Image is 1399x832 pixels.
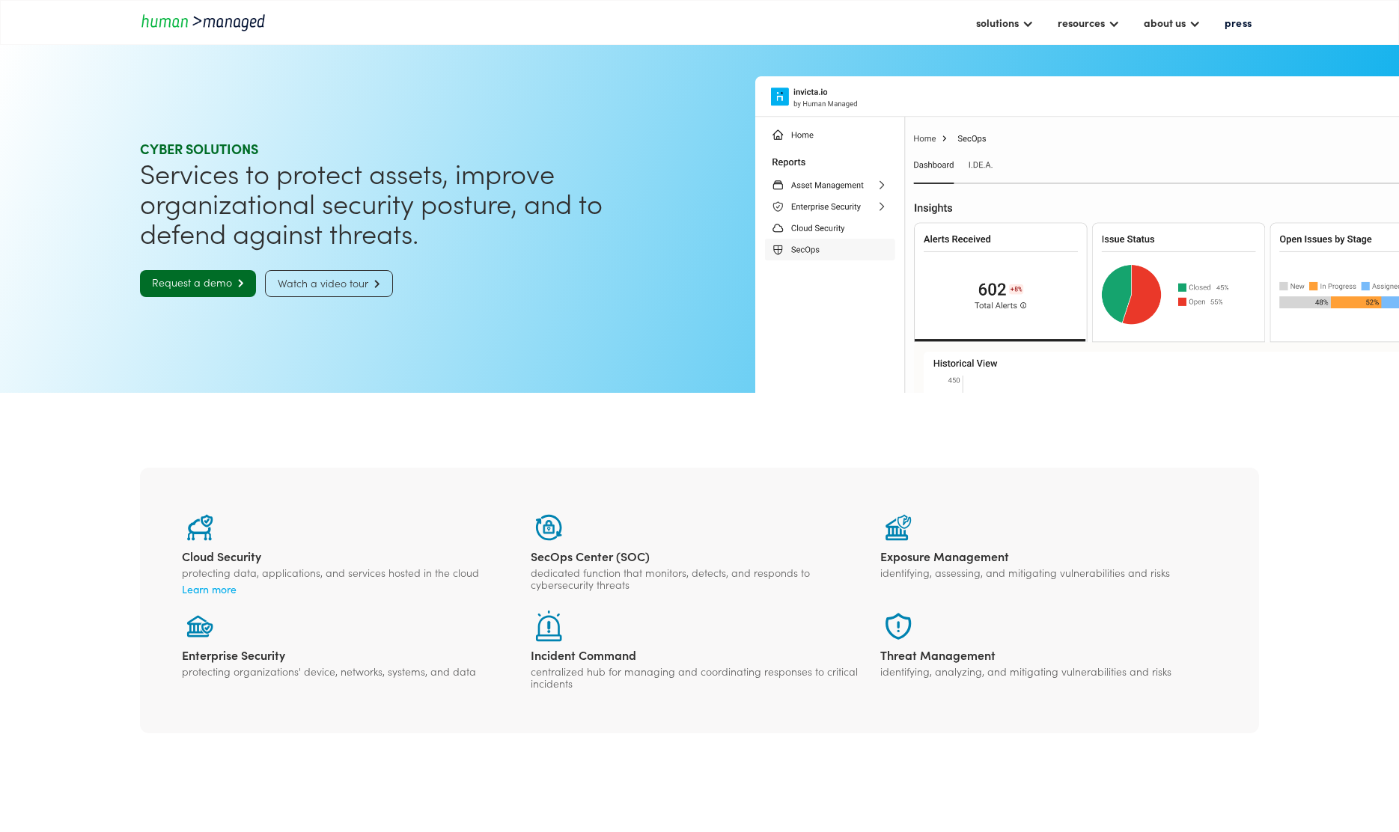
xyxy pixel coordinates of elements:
[182,665,519,677] div: protecting organizations' device, networks, systems, and data
[880,665,1218,677] div: identifying, analyzing, and mitigating vulnerabilities and risks
[140,12,275,32] a: home
[265,270,393,297] a: Watch a video tour
[1217,10,1259,35] a: press
[232,278,244,288] span: 
[880,566,1218,578] div: identifying, assessing, and mitigating vulnerabilities and risks
[182,548,519,563] div: Cloud Security
[1058,13,1105,31] div: resources
[531,647,868,662] div: Incident Command
[531,566,868,590] div: dedicated function that monitors, detects, and responds to cybersecurity threats
[880,647,1218,662] div: Threat Management
[531,548,868,563] div: SecOps Center (SOC)
[182,647,519,662] div: Enterprise Security
[531,665,868,689] div: centralized hub for managing and coordinating responses to critical incidents
[140,270,256,297] a: Request a demo
[1050,10,1127,35] div: resources
[880,548,1218,563] div: Exposure Management
[1144,13,1186,31] div: about us
[182,581,519,596] a: Learn more
[182,566,519,578] div: protecting data, applications, and services hosted in the cloud
[140,140,694,158] div: Cyber SOLUTIONS
[368,279,380,289] span: 
[976,13,1019,31] div: solutions
[969,10,1041,35] div: solutions
[140,158,694,248] h1: Services to protect assets, improve organizational security posture, and to defend against threats.
[1136,10,1208,35] div: about us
